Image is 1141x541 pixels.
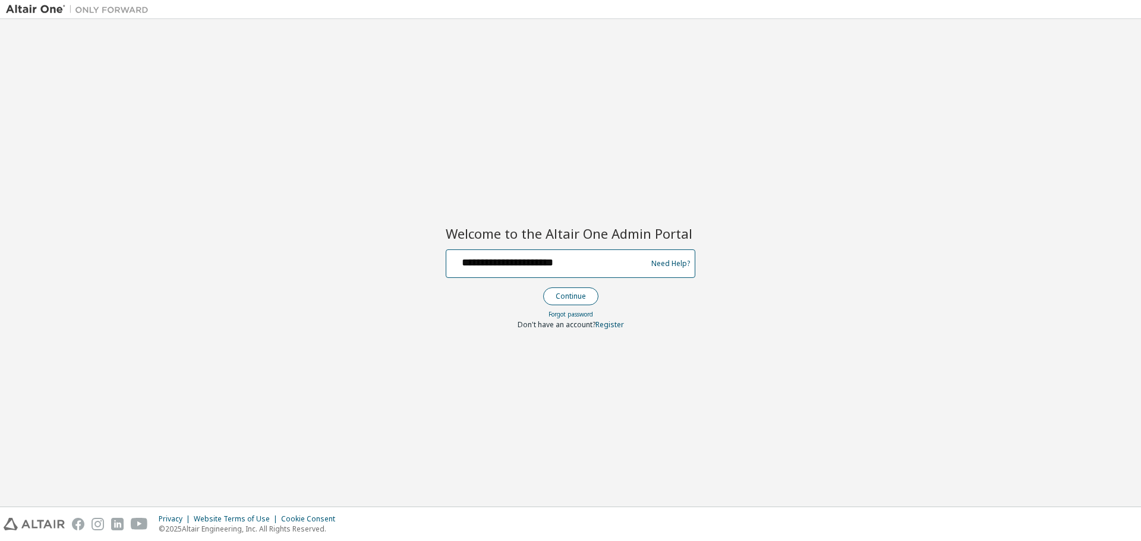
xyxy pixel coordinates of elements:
img: instagram.svg [92,518,104,530]
img: Altair One [6,4,155,15]
img: youtube.svg [131,518,148,530]
div: Cookie Consent [281,514,342,524]
img: altair_logo.svg [4,518,65,530]
h2: Welcome to the Altair One Admin Portal [446,225,695,242]
div: Website Terms of Use [194,514,281,524]
img: facebook.svg [72,518,84,530]
a: Need Help? [651,263,690,264]
a: Register [595,319,624,330]
span: Don't have an account? [518,319,595,330]
a: Forgot password [549,310,593,318]
img: linkedin.svg [111,518,124,530]
button: Continue [543,287,598,305]
div: Privacy [159,514,194,524]
p: © 2025 Altair Engineering, Inc. All Rights Reserved. [159,524,342,534]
